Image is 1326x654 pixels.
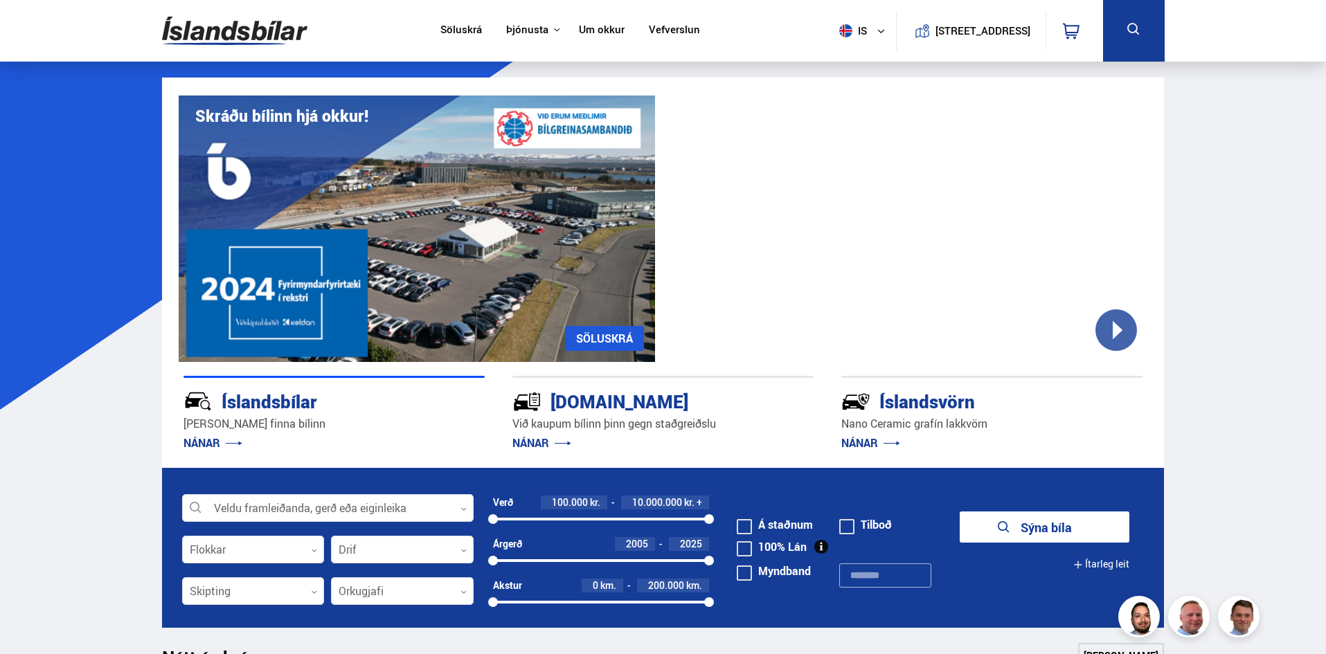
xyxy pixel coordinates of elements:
[839,519,892,530] label: Tilboð
[579,24,625,38] a: Um okkur
[195,107,368,125] h1: Skráðu bílinn hjá okkur!
[834,10,896,51] button: is
[493,538,522,549] div: Árgerð
[904,11,1038,51] a: [STREET_ADDRESS]
[737,565,811,576] label: Myndband
[834,24,868,37] span: is
[1073,549,1129,580] button: Ítarleg leit
[737,541,807,552] label: 100% Lán
[493,497,513,508] div: Verð
[839,24,852,37] img: svg+xml;base64,PHN2ZyB4bWxucz0iaHR0cDovL3d3dy53My5vcmcvMjAwMC9zdmciIHdpZHRoPSI1MTIiIGhlaWdodD0iNT...
[684,497,695,508] span: kr.
[841,387,870,416] img: -Svtn6bYgwAsiwNX.svg
[1120,598,1162,639] img: nhp88E3Fdnt1Opn2.png
[183,388,436,412] div: Íslandsbílar
[11,6,53,47] button: Opna LiveChat spjallviðmót
[512,388,764,412] div: [DOMAIN_NAME]
[183,387,213,416] img: JRvxyua_JYH6wB4c.svg
[590,497,600,508] span: kr.
[1170,598,1212,639] img: siFngHWaQ9KaOqBr.png
[183,416,485,432] p: [PERSON_NAME] finna bílinn
[648,579,684,592] span: 200.000
[593,579,598,592] span: 0
[841,435,900,451] a: NÁNAR
[680,537,702,550] span: 2025
[506,24,548,37] button: Þjónusta
[512,416,814,432] p: Við kaupum bílinn þinn gegn staðgreiðslu
[649,24,700,38] a: Vefverslun
[960,511,1129,543] button: Sýna bíla
[552,496,588,509] span: 100.000
[626,537,648,550] span: 2005
[841,388,1093,412] div: Íslandsvörn
[162,8,307,53] img: G0Ugv5HjCgRt.svg
[512,387,541,416] img: tr5P-W3DuiFaO7aO.svg
[841,416,1143,432] p: Nano Ceramic grafín lakkvörn
[632,496,682,509] span: 10.000.000
[697,497,702,508] span: +
[493,580,522,591] div: Akstur
[179,96,655,362] img: eKx6w-_Home_640_.png
[941,25,1025,37] button: [STREET_ADDRESS]
[512,435,571,451] a: NÁNAR
[565,326,644,351] a: SÖLUSKRÁ
[440,24,482,38] a: Söluskrá
[1220,598,1262,639] img: FbJEzSuNWCJXmdc-.webp
[686,580,702,591] span: km.
[737,519,813,530] label: Á staðnum
[183,435,242,451] a: NÁNAR
[600,580,616,591] span: km.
